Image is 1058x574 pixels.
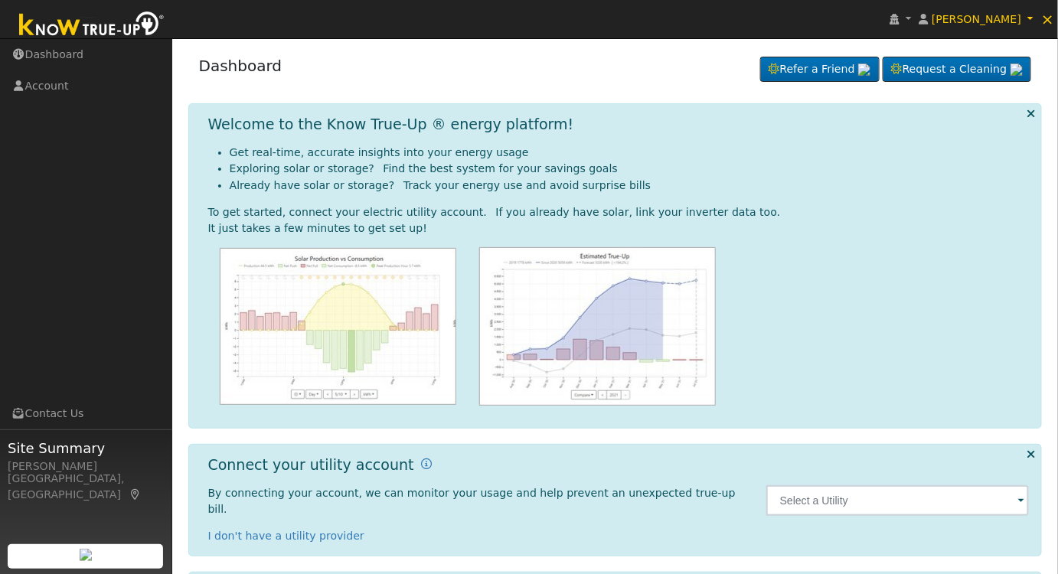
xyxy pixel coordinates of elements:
li: Get real-time, accurate insights into your energy usage [230,145,1030,161]
span: [PERSON_NAME] [932,13,1021,25]
div: [PERSON_NAME] [8,458,164,475]
img: Know True-Up [11,8,172,43]
li: Exploring solar or storage? Find the best system for your savings goals [230,161,1030,177]
div: It just takes a few minutes to get set up! [208,220,1030,236]
img: retrieve [80,549,92,561]
h1: Connect your utility account [208,456,414,474]
a: Dashboard [199,57,282,75]
h1: Welcome to the Know True-Up ® energy platform! [208,116,574,133]
img: retrieve [1011,64,1023,76]
div: [GEOGRAPHIC_DATA], [GEOGRAPHIC_DATA] [8,471,164,503]
span: By connecting your account, we can monitor your usage and help prevent an unexpected true-up bill. [208,487,736,515]
div: To get started, connect your electric utility account. If you already have solar, link your inver... [208,204,1030,220]
img: retrieve [858,64,870,76]
span: × [1041,10,1054,28]
a: Request a Cleaning [883,57,1031,83]
input: Select a Utility [766,485,1030,516]
a: I don't have a utility provider [208,530,364,542]
span: Site Summary [8,438,164,458]
a: Refer a Friend [760,57,880,83]
li: Already have solar or storage? Track your energy use and avoid surprise bills [230,178,1030,194]
a: Map [129,488,142,501]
